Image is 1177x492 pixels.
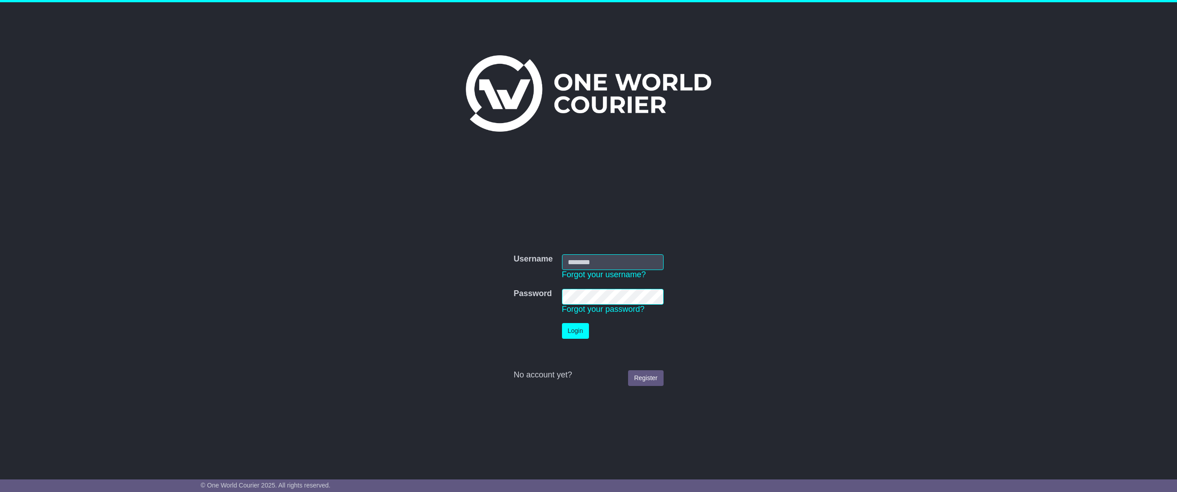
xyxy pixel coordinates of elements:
[562,305,645,314] a: Forgot your password?
[513,254,553,264] label: Username
[466,55,711,132] img: One World
[562,323,589,339] button: Login
[562,270,646,279] a: Forgot your username?
[513,289,552,299] label: Password
[628,370,663,386] a: Register
[201,482,330,489] span: © One World Courier 2025. All rights reserved.
[513,370,663,380] div: No account yet?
